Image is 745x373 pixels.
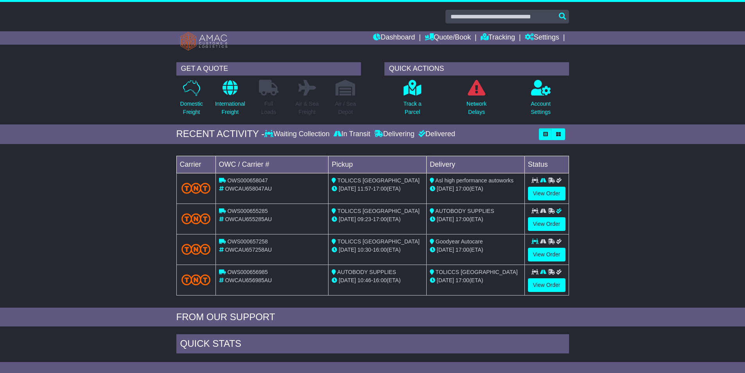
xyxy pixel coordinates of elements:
[430,276,521,285] div: (ETA)
[430,246,521,254] div: (ETA)
[525,31,559,45] a: Settings
[528,187,565,200] a: View Order
[176,128,265,140] div: RECENT ACTIVITY -
[467,100,486,116] p: Network Delays
[332,185,423,193] div: - (ETA)
[403,79,422,121] a: Track aParcel
[357,186,371,192] span: 11:57
[227,269,268,275] span: OWS000656985
[337,238,420,245] span: TOLICCS [GEOGRAPHIC_DATA]
[181,213,211,224] img: TNT_Domestic.png
[176,334,569,355] div: Quick Stats
[332,215,423,223] div: - (ETA)
[339,216,356,222] span: [DATE]
[215,100,245,116] p: International Freight
[225,247,272,253] span: OWCAU657258AU
[437,186,454,192] span: [DATE]
[372,130,416,139] div: Delivering
[176,62,361,76] div: GET A QUOTE
[357,247,371,253] span: 10:30
[337,177,420,184] span: TOLICCS [GEOGRAPHIC_DATA]
[373,247,387,253] span: 16:00
[332,246,423,254] div: - (ETA)
[264,130,331,139] div: Waiting Collection
[180,100,203,116] p: Domestic Freight
[384,62,569,76] div: QUICK ACTIONS
[403,100,421,116] p: Track a Parcel
[435,177,513,184] span: Asl high performance autoworks
[335,100,356,116] p: Air / Sea Depot
[430,185,521,193] div: (ETA)
[373,31,415,45] a: Dashboard
[337,208,420,214] span: TOLICCS [GEOGRAPHIC_DATA]
[481,31,515,45] a: Tracking
[181,183,211,193] img: TNT_Domestic.png
[456,216,469,222] span: 17:00
[215,79,246,121] a: InternationalFreight
[215,156,329,173] td: OWC / Carrier #
[357,216,371,222] span: 09:23
[176,312,569,323] div: FROM OUR SUPPORT
[225,277,272,283] span: OWCAU656985AU
[528,248,565,261] a: View Order
[425,31,471,45] a: Quote/Book
[373,277,387,283] span: 16:00
[456,277,469,283] span: 17:00
[339,186,356,192] span: [DATE]
[337,269,396,275] span: AUTOBODY SUPPLIES
[176,156,215,173] td: Carrier
[225,216,272,222] span: OWCAU655285AU
[456,247,469,253] span: 17:00
[357,277,371,283] span: 10:46
[456,186,469,192] span: 17:00
[227,238,268,245] span: OWS000657258
[531,100,551,116] p: Account Settings
[296,100,319,116] p: Air & Sea Freight
[430,215,521,223] div: (ETA)
[227,208,268,214] span: OWS000655285
[435,208,494,214] span: AUTOBODY SUPPLIES
[437,277,454,283] span: [DATE]
[259,100,278,116] p: Full Loads
[332,276,423,285] div: - (ETA)
[528,278,565,292] a: View Order
[227,177,268,184] span: OWS000658047
[180,79,203,121] a: DomesticFreight
[426,156,524,173] td: Delivery
[332,130,372,139] div: In Transit
[437,247,454,253] span: [DATE]
[524,156,569,173] td: Status
[436,238,483,245] span: Goodyear Autocare
[373,186,387,192] span: 17:00
[181,244,211,254] img: TNT_Domestic.png
[416,130,455,139] div: Delivered
[181,274,211,285] img: TNT_Domestic.png
[437,216,454,222] span: [DATE]
[225,186,272,192] span: OWCAU658047AU
[339,277,356,283] span: [DATE]
[329,156,427,173] td: Pickup
[528,217,565,231] a: View Order
[373,216,387,222] span: 17:00
[530,79,551,121] a: AccountSettings
[436,269,518,275] span: TOLICCS [GEOGRAPHIC_DATA]
[466,79,487,121] a: NetworkDelays
[339,247,356,253] span: [DATE]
